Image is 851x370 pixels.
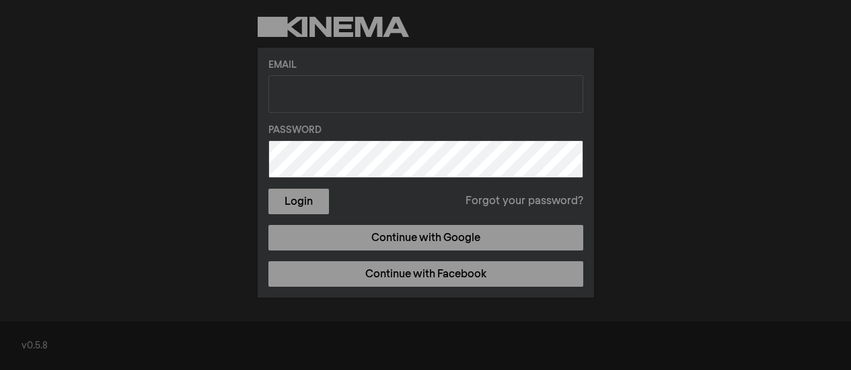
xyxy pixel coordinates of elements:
label: Password [268,124,583,138]
a: Forgot your password? [466,193,583,210]
div: v0.5.8 [22,339,829,353]
button: Login [268,189,329,214]
a: Continue with Facebook [268,261,583,287]
a: Continue with Google [268,225,583,250]
label: Email [268,58,583,73]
